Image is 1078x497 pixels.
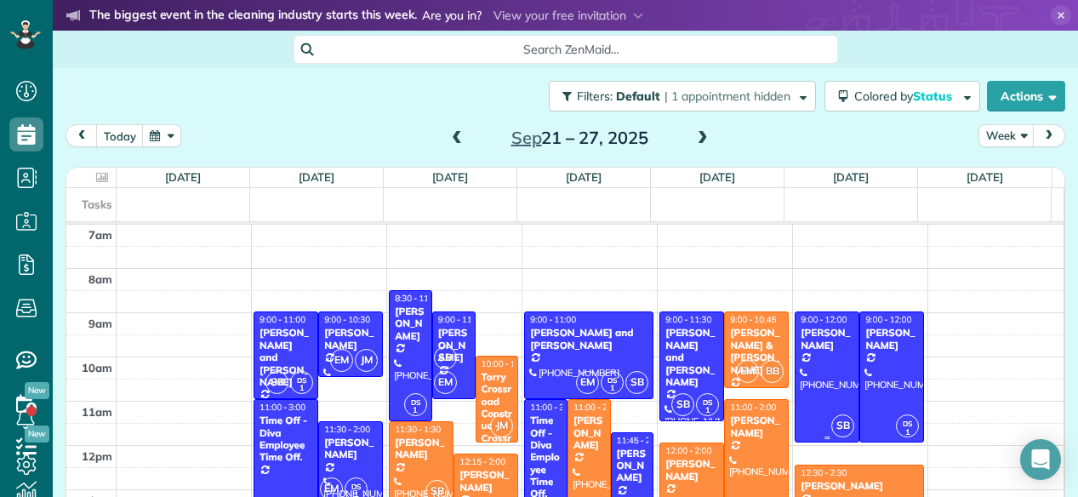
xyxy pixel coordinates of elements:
button: next [1033,124,1065,147]
span: 8am [88,272,112,286]
button: Week [978,124,1035,147]
span: EM [330,349,353,372]
span: DS [703,397,712,407]
button: Filters: Default | 1 appointment hidden [549,81,816,111]
span: 9:00 - 10:45 [730,314,776,325]
span: DS [411,397,420,407]
span: DS [903,419,912,428]
span: 11:30 - 2:00 [324,424,370,435]
div: [PERSON_NAME] [729,414,784,439]
span: EM [576,371,599,394]
span: SB [831,414,854,437]
span: 11:00 - 2:00 [730,402,776,413]
a: [DATE] [699,170,736,184]
div: [PERSON_NAME] [800,327,854,351]
span: 11:30 - 1:30 [395,424,441,435]
span: 8:30 - 11:30 [395,293,441,304]
h2: 21 – 27, 2025 [473,129,686,147]
div: Time Off - Diva Employee Time Off. [259,414,313,464]
span: 9:00 - 10:30 [324,314,370,325]
span: EM [434,371,457,394]
div: [PERSON_NAME] [664,458,719,483]
span: 9:00 - 11:30 [665,314,711,325]
button: today [96,124,144,147]
div: [PERSON_NAME] and [PERSON_NAME] [664,327,719,388]
span: 11:00 - 2:00 [573,402,619,413]
span: 12pm [82,449,112,463]
span: JM [490,414,513,437]
span: 11am [82,405,112,419]
a: [DATE] [165,170,202,184]
div: [PERSON_NAME] and [PERSON_NAME] [259,327,313,388]
a: [DATE] [299,170,335,184]
div: [PERSON_NAME] [323,437,378,461]
div: [PERSON_NAME] [459,469,513,494]
div: [PERSON_NAME] [864,327,919,351]
a: Filters: Default | 1 appointment hidden [540,81,816,111]
button: Colored byStatus [824,81,980,111]
div: [PERSON_NAME] [394,306,427,342]
span: JM [355,349,378,372]
span: DS [607,375,617,385]
span: 12:00 - 2:00 [665,445,711,456]
div: [PERSON_NAME] [573,414,606,451]
small: 1 [291,380,312,397]
span: 10am [82,361,112,374]
div: [PERSON_NAME] [394,437,448,461]
span: 9:00 - 11:00 [530,314,576,325]
span: Sep [511,127,542,148]
span: 12:30 - 2:30 [801,467,847,478]
span: | 1 appointment hidden [664,89,790,104]
div: [PERSON_NAME] [616,448,649,484]
span: 10:00 - 12:00 [482,358,533,369]
div: Open Intercom Messenger [1020,439,1061,480]
span: DS [351,482,361,491]
span: 9:00 - 11:00 [438,314,484,325]
span: BB [761,360,784,383]
span: New [25,382,49,399]
span: 9:00 - 11:00 [260,314,305,325]
button: Actions [987,81,1065,111]
span: Are you in? [422,7,482,26]
span: SB [671,393,694,416]
div: Torry Crossroad Construc - Crossroad Contruction [481,371,514,481]
button: prev [66,124,98,147]
a: [DATE] [432,170,469,184]
span: 9:00 - 12:00 [801,314,847,325]
span: Default [616,89,661,104]
span: 9am [88,317,112,330]
small: 1 [697,403,718,419]
span: Status [913,89,955,104]
span: SB [265,371,288,394]
span: SB [625,371,648,394]
span: 11:00 - 3:00 [530,402,576,413]
span: 7am [88,228,112,242]
span: Colored by [854,89,958,104]
small: 1 [405,403,426,419]
span: DS [297,375,306,385]
span: Filters: [577,89,613,104]
span: Tasks [82,197,112,211]
small: 1 [602,380,623,397]
strong: The biggest event in the cleaning industry starts this week. [89,7,417,26]
a: [DATE] [967,170,1003,184]
span: 12:15 - 2:00 [459,456,505,467]
a: [DATE] [833,170,870,184]
li: The world’s leading virtual event for cleaning business owners. [66,29,748,51]
span: 9:00 - 12:00 [865,314,911,325]
span: EM [736,360,759,383]
div: [PERSON_NAME] & [PERSON_NAME] [729,327,784,376]
a: [DATE] [566,170,602,184]
span: SB [434,346,457,369]
small: 1 [897,425,918,441]
div: [PERSON_NAME] [437,327,471,363]
div: [PERSON_NAME] [800,480,919,492]
span: 11:45 - 2:45 [617,435,663,446]
div: [PERSON_NAME] and [PERSON_NAME] [529,327,648,351]
span: 11:00 - 3:00 [260,402,305,413]
div: [PERSON_NAME] [323,327,378,351]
